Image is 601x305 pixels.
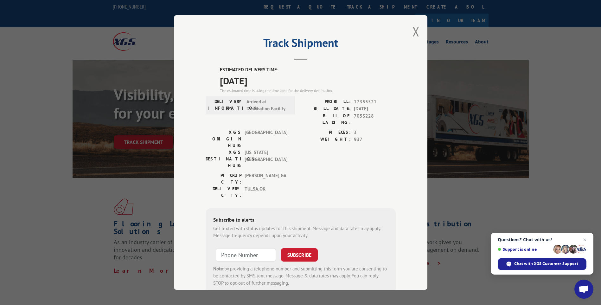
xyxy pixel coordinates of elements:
[246,98,289,113] span: Arrived at Destination Facility
[213,265,388,287] div: by providing a telephone number and submitting this form you are consenting to be contacted by SM...
[581,236,589,243] span: Close chat
[245,172,287,185] span: [PERSON_NAME] , GA
[220,74,396,88] span: [DATE]
[206,38,396,50] h2: Track Shipment
[213,266,224,272] strong: Note:
[206,172,241,185] label: PICKUP CITY:
[301,129,351,136] label: PIECES:
[354,105,396,113] span: [DATE]
[245,185,287,199] span: TULSA , OK
[354,98,396,106] span: 17355521
[208,98,243,113] label: DELIVERY INFORMATION:
[301,105,351,113] label: BILL DATE:
[354,113,396,126] span: 7053228
[206,149,241,169] label: XGS DESTINATION HUB:
[301,113,351,126] label: BILL OF LADING:
[354,129,396,136] span: 3
[301,98,351,106] label: PROBILL:
[245,129,287,149] span: [GEOGRAPHIC_DATA]
[301,136,351,143] label: WEIGHT:
[213,216,388,225] div: Subscribe to alerts
[216,248,276,262] input: Phone Number
[514,261,578,267] span: Chat with XGS Customer Support
[213,225,388,239] div: Get texted with status updates for this shipment. Message and data rates may apply. Message frequ...
[354,136,396,143] span: 937
[206,129,241,149] label: XGS ORIGIN HUB:
[412,23,419,40] button: Close modal
[498,247,551,252] span: Support is online
[220,88,396,94] div: The estimated time is using the time zone for the delivery destination.
[498,237,586,242] span: Questions? Chat with us!
[574,280,593,299] div: Open chat
[245,149,287,169] span: [US_STATE][GEOGRAPHIC_DATA]
[498,258,586,270] div: Chat with XGS Customer Support
[206,185,241,199] label: DELIVERY CITY:
[281,248,318,262] button: SUBSCRIBE
[220,66,396,74] label: ESTIMATED DELIVERY TIME:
